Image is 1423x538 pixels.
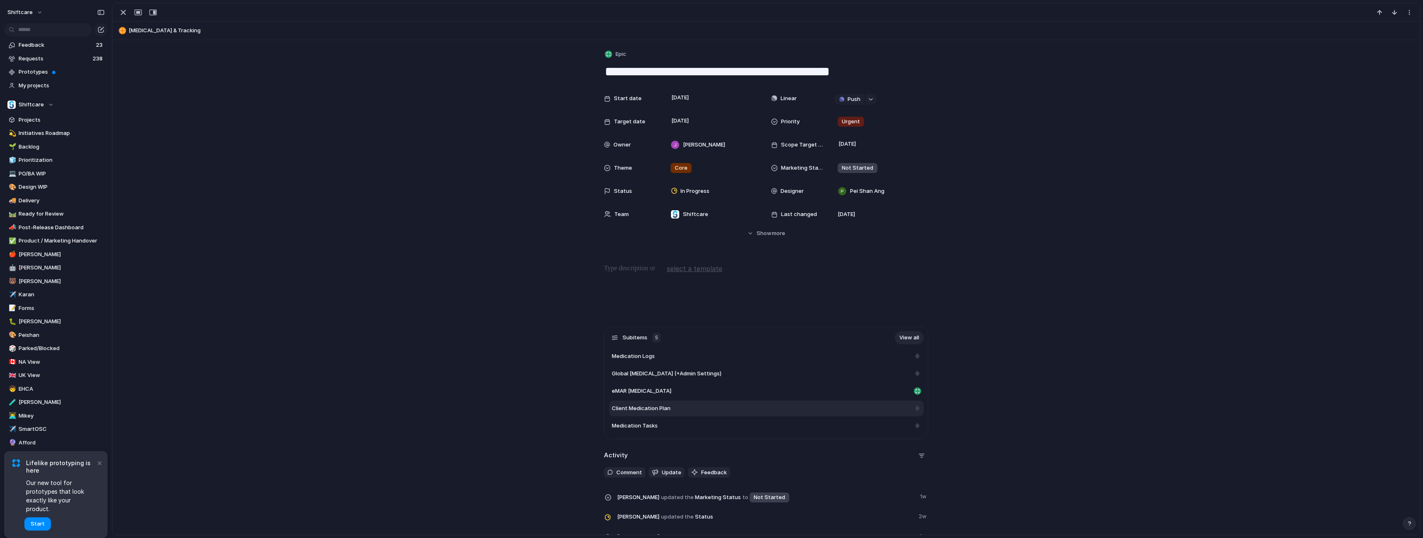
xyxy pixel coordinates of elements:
span: [PERSON_NAME] [19,317,105,326]
button: 🚚 [7,197,16,205]
a: 🍎[PERSON_NAME] [4,248,108,261]
a: ✅Product / Marketing Handover [4,235,108,247]
a: ✈️Karan [4,288,108,301]
span: Global [MEDICAL_DATA] (+Admin Settings) [612,370,721,378]
button: 🧪 [7,398,16,406]
button: Start [24,517,51,531]
div: 🔮 [9,438,14,447]
a: 📣Post-Release Dashboard [4,221,108,234]
div: 💻PO/BA WIP [4,168,108,180]
span: Designer [781,187,804,195]
span: EHCA [19,385,105,393]
span: My projects [19,82,105,90]
div: 🎲 [9,344,14,353]
span: Target date [614,118,645,126]
span: more [772,229,785,238]
div: ✅ [9,236,14,246]
span: Start [31,520,45,528]
span: [PERSON_NAME] [19,250,105,259]
span: Marketing Status [617,491,915,503]
a: 💫Initiatives Roadmap [4,127,108,139]
a: 🎲Parked/Blocked [4,342,108,355]
a: 🎨Peishan [4,329,108,341]
a: My projects [4,79,108,92]
span: Comment [616,468,642,477]
span: Urgent [842,118,860,126]
button: 🇬🇧 [7,371,16,379]
span: [PERSON_NAME] [617,513,659,521]
div: 🎨 [9,183,14,192]
div: 🧊 [9,156,14,165]
button: 🌱 [7,143,16,151]
div: 👨‍💻 [9,411,14,420]
button: ✈️ [7,425,16,433]
button: 🎨 [7,331,16,339]
button: 📝 [7,304,16,312]
div: ✈️ [9,290,14,300]
span: Feedback [701,468,727,477]
span: Subitems [623,334,647,342]
button: 📣 [7,223,16,232]
a: 👪Family Portal [4,450,108,462]
div: 💻 [9,169,14,178]
span: updated the [661,493,694,502]
a: 🌱Backlog [4,141,108,153]
div: 🇬🇧 [9,371,14,380]
button: 🤖 [7,264,16,272]
span: Shiftcare [19,101,44,109]
div: 🧪 [9,398,14,407]
span: Marketing Status [781,164,824,172]
button: 🇨🇦 [7,358,16,366]
span: [DATE] [669,116,691,126]
a: Projects [4,114,108,126]
span: SmartOSC [19,425,105,433]
span: [PERSON_NAME] [19,398,105,406]
span: Pei Shan Ang [850,187,884,195]
div: 🚚 [9,196,14,205]
span: Prototypes [19,68,105,76]
span: Parked/Blocked [19,344,105,353]
span: Prioritization [19,156,105,164]
div: 🤖 [9,263,14,273]
span: Not Started [842,164,873,172]
div: 🔮Afford [4,437,108,449]
a: 🐻[PERSON_NAME] [4,275,108,288]
span: Show [757,229,771,238]
div: ✈️ [9,425,14,434]
span: Delivery [19,197,105,205]
span: Peishan [19,331,105,339]
span: Backlog [19,143,105,151]
div: 🇨🇦 [9,357,14,367]
button: 💻 [7,170,16,178]
span: 238 [93,55,104,63]
button: 👨‍💻 [7,412,16,420]
span: [PERSON_NAME] [19,277,105,286]
button: 🎨 [7,183,16,191]
a: 🧒EHCA [4,383,108,395]
a: 🛤️Ready for Review [4,208,108,220]
span: Epic [616,50,626,58]
div: 🧊Prioritization [4,154,108,166]
div: 🐛 [9,317,14,327]
span: UK View [19,371,105,379]
h2: Activity [604,451,628,460]
span: Medication Logs [612,352,655,360]
a: 🚚Delivery [4,195,108,207]
a: 🇬🇧UK View [4,369,108,382]
div: 🌱 [9,142,14,151]
a: 👨‍💻Mikey [4,410,108,422]
div: 🤖[PERSON_NAME] [4,262,108,274]
span: Forms [19,304,105,312]
div: 📝Forms [4,302,108,315]
button: 🛤️ [7,210,16,218]
div: 🧪[PERSON_NAME] [4,396,108,408]
a: 🎨Design WIP [4,181,108,193]
span: [PERSON_NAME] [683,141,725,149]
